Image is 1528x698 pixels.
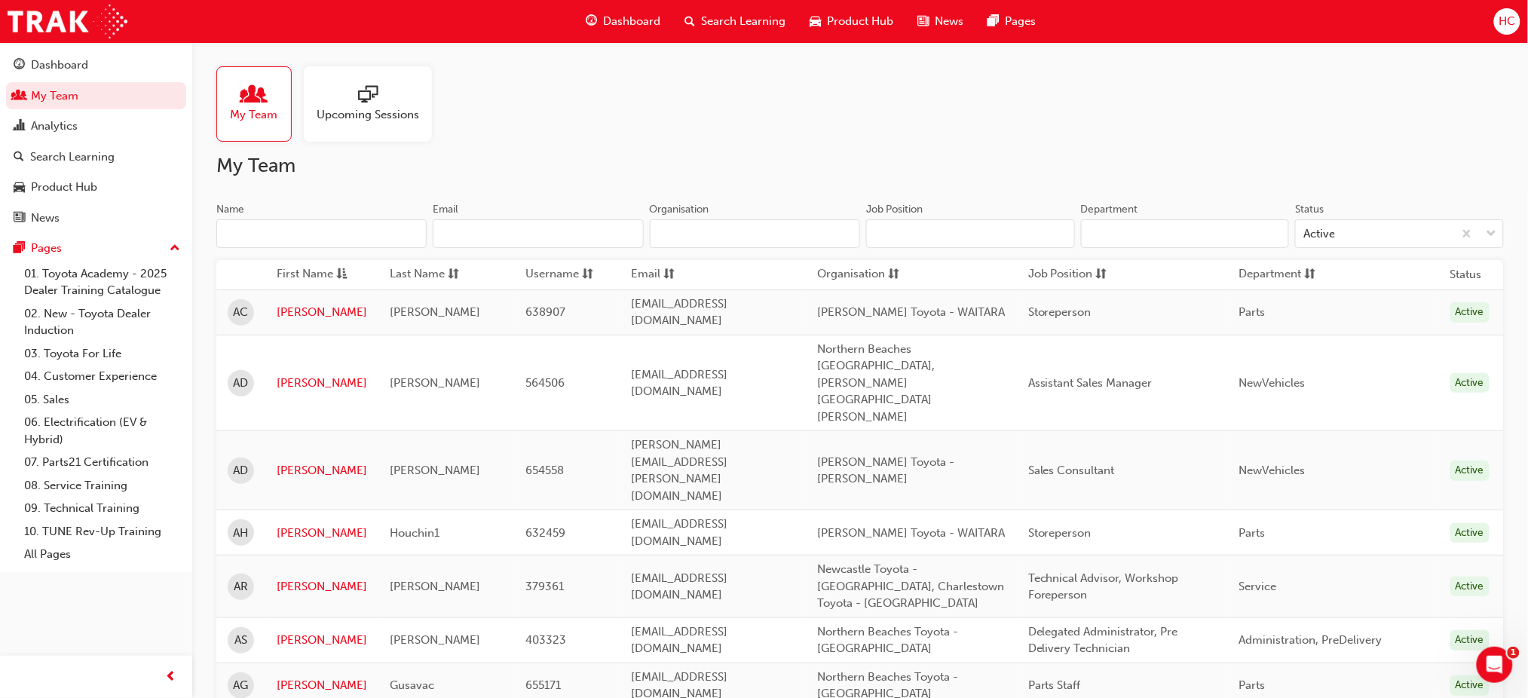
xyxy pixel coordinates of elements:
span: Last Name [390,265,445,284]
span: AD [234,462,249,479]
th: Status [1450,266,1482,283]
a: 10. TUNE Rev-Up Training [18,520,186,543]
a: [PERSON_NAME] [277,632,367,649]
a: 09. Technical Training [18,497,186,520]
span: Northern Beaches [GEOGRAPHIC_DATA], [PERSON_NAME][GEOGRAPHIC_DATA][PERSON_NAME] [817,342,935,424]
button: Organisationsorting-icon [817,265,900,284]
a: [PERSON_NAME] [277,525,367,542]
button: Usernamesorting-icon [525,265,608,284]
span: [EMAIL_ADDRESS][DOMAIN_NAME] [631,625,727,656]
span: AC [234,304,249,321]
a: [PERSON_NAME] [277,462,367,479]
div: Job Position [866,202,923,217]
span: 638907 [525,305,565,319]
div: News [31,210,60,227]
iframe: Intercom live chat [1477,647,1513,683]
span: up-icon [170,239,180,259]
a: Search Learning [6,143,186,171]
span: Parts [1239,305,1266,319]
button: Pages [6,234,186,262]
span: Pages [1005,13,1036,30]
span: guage-icon [586,12,597,31]
span: 379361 [525,580,564,593]
span: [PERSON_NAME] Toyota - [PERSON_NAME] [817,455,954,486]
button: DashboardMy TeamAnalyticsSearch LearningProduct HubNews [6,48,186,234]
span: down-icon [1487,225,1497,244]
span: HC [1499,13,1515,30]
a: News [6,204,186,232]
span: sorting-icon [888,265,899,284]
span: people-icon [244,85,264,106]
div: Name [216,202,244,217]
span: 403323 [525,633,566,647]
span: Houchin1 [390,526,439,540]
span: Parts Staff [1028,678,1081,692]
span: [PERSON_NAME] Toyota - WAITARA [817,526,1005,540]
span: AH [234,525,249,542]
span: 654558 [525,464,564,477]
button: Emailsorting-icon [631,265,714,284]
a: My Team [216,66,304,142]
span: guage-icon [14,59,25,72]
a: 06. Electrification (EV & Hybrid) [18,411,186,451]
h2: My Team [216,154,1504,178]
span: pages-icon [14,242,25,256]
span: 564506 [525,376,565,390]
span: Parts [1239,526,1266,540]
span: sorting-icon [1096,265,1107,284]
div: Active [1450,373,1490,393]
span: Storeperson [1028,526,1092,540]
a: [PERSON_NAME] [277,304,367,321]
div: Active [1450,302,1490,323]
img: Trak [8,5,127,38]
span: sorting-icon [582,265,593,284]
span: chart-icon [14,120,25,133]
span: [PERSON_NAME] [390,633,480,647]
span: Service [1239,580,1277,593]
div: Pages [31,240,62,257]
span: 1 [1508,647,1520,659]
a: Dashboard [6,51,186,79]
a: Product Hub [6,173,186,201]
a: 03. Toyota For Life [18,342,186,366]
span: Job Position [1028,265,1093,284]
span: Username [525,265,579,284]
span: [PERSON_NAME] [390,305,480,319]
div: Active [1450,523,1490,543]
span: sorting-icon [663,265,675,284]
div: Status [1295,202,1324,217]
span: asc-icon [336,265,348,284]
input: Department [1081,219,1290,248]
span: Upcoming Sessions [317,106,419,124]
span: News [935,13,963,30]
input: Email [433,219,643,248]
span: [PERSON_NAME] [390,376,480,390]
a: My Team [6,82,186,110]
span: AS [234,632,247,649]
div: Active [1450,630,1490,651]
span: Northern Beaches Toyota - [GEOGRAPHIC_DATA] [817,625,958,656]
span: news-icon [14,212,25,225]
span: [PERSON_NAME][EMAIL_ADDRESS][PERSON_NAME][DOMAIN_NAME] [631,438,727,503]
span: pages-icon [988,12,999,31]
a: guage-iconDashboard [574,6,672,37]
span: Search Learning [701,13,785,30]
button: Last Namesorting-icon [390,265,473,284]
span: AR [234,578,248,595]
span: [EMAIL_ADDRESS][DOMAIN_NAME] [631,571,727,602]
span: [EMAIL_ADDRESS][DOMAIN_NAME] [631,297,727,328]
input: Name [216,219,427,248]
a: All Pages [18,543,186,566]
span: 632459 [525,526,565,540]
span: Delegated Administrator, Pre Delivery Technician [1028,625,1178,656]
span: Dashboard [603,13,660,30]
a: 01. Toyota Academy - 2025 Dealer Training Catalogue [18,262,186,302]
a: 08. Service Training [18,474,186,497]
span: Gusavac [390,678,434,692]
span: sorting-icon [1305,265,1316,284]
button: HC [1494,8,1520,35]
a: 04. Customer Experience [18,365,186,388]
button: First Nameasc-icon [277,265,360,284]
span: Administration, PreDelivery [1239,633,1383,647]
